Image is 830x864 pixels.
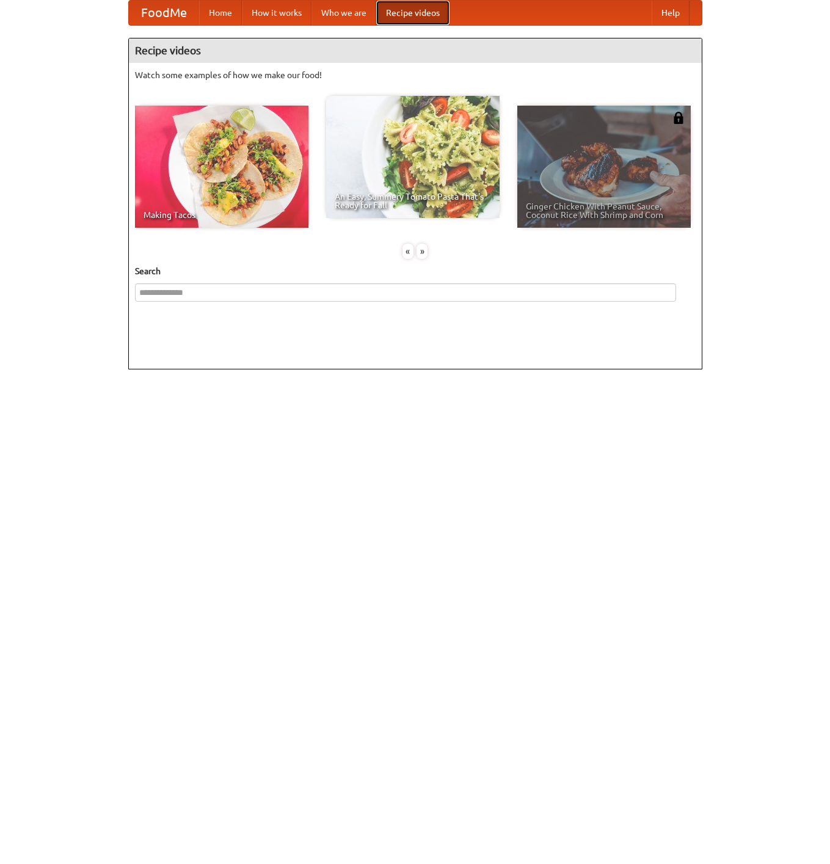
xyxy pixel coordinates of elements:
a: Who we are [311,1,376,25]
a: FoodMe [129,1,199,25]
a: An Easy, Summery Tomato Pasta That's Ready for Fall [326,96,500,218]
a: Home [199,1,242,25]
span: An Easy, Summery Tomato Pasta That's Ready for Fall [335,192,491,209]
div: « [402,244,413,259]
span: Making Tacos [144,211,300,219]
a: Recipe videos [376,1,450,25]
div: » [417,244,428,259]
p: Watch some examples of how we make our food! [135,69,696,81]
h5: Search [135,265,696,277]
a: Making Tacos [135,106,308,228]
h4: Recipe videos [129,38,702,63]
a: How it works [242,1,311,25]
a: Help [652,1,690,25]
img: 483408.png [672,112,685,124]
